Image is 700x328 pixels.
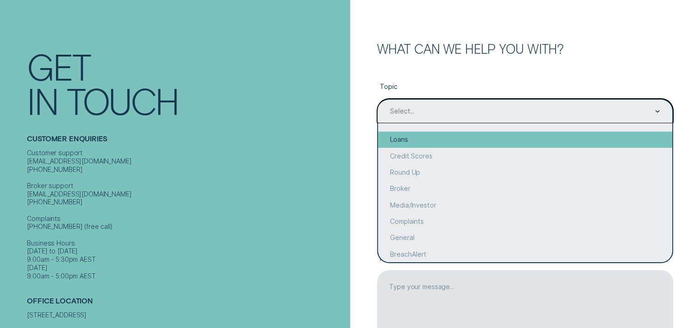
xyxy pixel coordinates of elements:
[378,132,672,148] div: Loans
[27,83,58,118] div: In
[67,83,179,118] div: Touch
[378,230,672,246] div: General
[27,311,346,319] div: [STREET_ADDRESS]
[27,49,90,83] div: Get
[378,197,672,213] div: Media/Investor
[377,43,673,55] h2: What can we help you with?
[378,181,672,197] div: Broker
[378,164,672,180] div: Round Up
[27,49,346,118] h1: Get In Touch
[390,107,414,116] div: Select...
[378,148,672,164] div: Credit Scores
[378,246,672,262] div: BreachAlert
[377,76,673,99] label: Topic
[27,296,346,311] h2: Office Location
[27,149,346,280] div: Customer support [EMAIL_ADDRESS][DOMAIN_NAME] [PHONE_NUMBER] Broker support [EMAIL_ADDRESS][DOMAI...
[377,248,673,271] label: Message
[378,213,672,229] div: Complaints
[27,134,346,149] h2: Customer Enquiries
